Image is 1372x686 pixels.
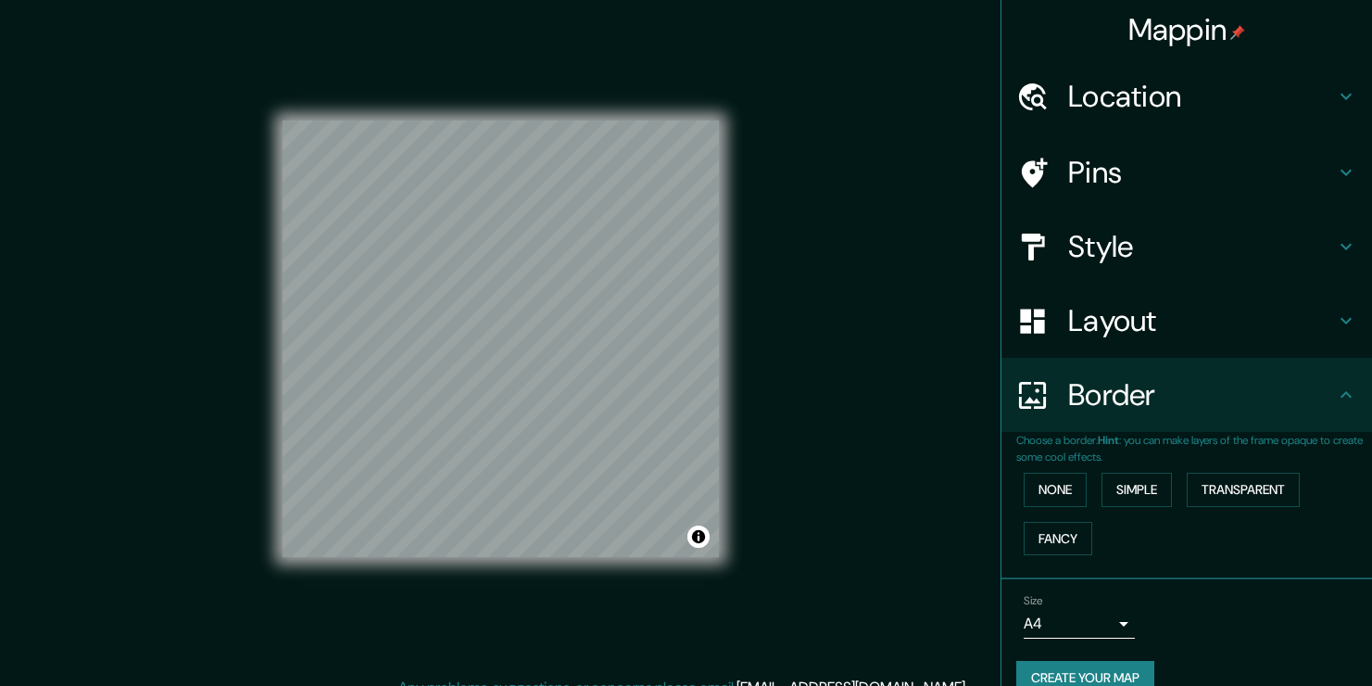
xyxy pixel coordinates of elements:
h4: Pins [1068,154,1335,191]
button: Transparent [1187,473,1300,507]
h4: Style [1068,228,1335,265]
button: Fancy [1024,522,1092,556]
button: Toggle attribution [687,526,710,548]
h4: Border [1068,376,1335,413]
h4: Layout [1068,302,1335,339]
img: pin-icon.png [1230,25,1245,40]
div: Layout [1001,284,1372,358]
p: Choose a border. : you can make layers of the frame opaque to create some cool effects. [1016,432,1372,465]
div: A4 [1024,609,1135,639]
b: Hint [1098,433,1119,448]
div: Location [1001,59,1372,133]
canvas: Map [283,121,719,557]
div: Pins [1001,135,1372,210]
h4: Location [1068,78,1335,115]
div: Border [1001,358,1372,432]
button: None [1024,473,1087,507]
button: Simple [1101,473,1172,507]
iframe: Help widget launcher [1207,614,1352,666]
h4: Mappin [1128,11,1246,48]
div: Style [1001,210,1372,284]
label: Size [1024,593,1043,609]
